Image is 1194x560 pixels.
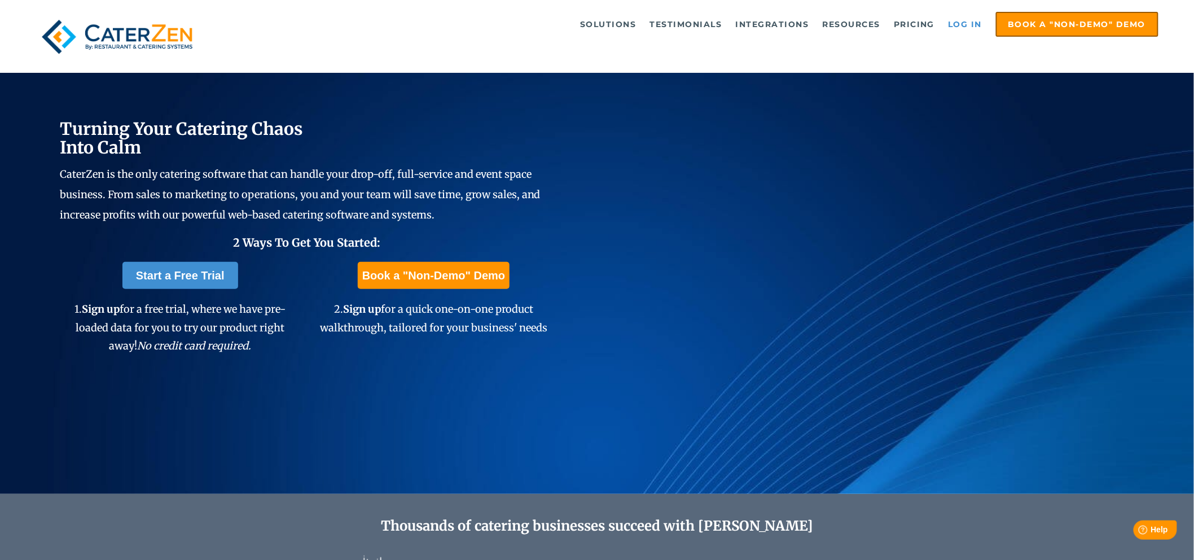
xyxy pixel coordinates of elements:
span: Turning Your Catering Chaos Into Calm [60,118,303,158]
span: CaterZen is the only catering software that can handle your drop-off, full-service and event spac... [60,168,541,221]
span: Sign up [82,303,120,316]
span: 2. for a quick one-on-one product walkthrough, tailored for your business' needs [320,303,547,334]
a: Integrations [730,13,815,36]
img: caterzen [36,12,199,62]
a: Book a "Non-Demo" Demo [358,262,510,289]
span: Sign up [343,303,381,316]
a: Pricing [888,13,941,36]
a: Log in [943,13,988,36]
a: Solutions [574,13,642,36]
em: No credit card required. [137,339,251,352]
a: Book a "Non-Demo" Demo [996,12,1158,37]
a: Resources [817,13,886,36]
div: Navigation Menu [227,12,1158,37]
span: 2 Ways To Get You Started: [233,235,380,250]
iframe: Help widget launcher [1094,516,1182,548]
h2: Thousands of catering businesses succeed with [PERSON_NAME] [120,518,1075,535]
a: Start a Free Trial [122,262,238,289]
a: Testimonials [644,13,728,36]
span: 1. for a free trial, where we have pre-loaded data for you to try our product right away! [74,303,286,352]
